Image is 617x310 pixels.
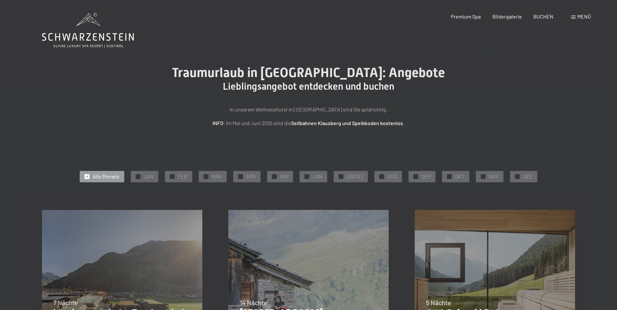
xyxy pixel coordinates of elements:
span: ✓ [516,174,519,179]
span: ✓ [415,174,417,179]
a: Premium Spa [451,13,481,19]
span: Menü [577,13,591,19]
span: Alle Monate [93,173,119,180]
span: ✓ [137,174,140,179]
strong: Seilbahnen Klausberg und Speikboden kostenlos [291,120,403,126]
span: ✓ [205,174,208,179]
span: ✓ [381,174,383,179]
span: AUG [387,173,397,180]
span: NOV [489,173,499,180]
span: ✓ [340,174,342,179]
span: ✓ [239,174,242,179]
span: MAR [212,173,222,180]
a: Bildergalerie [492,13,522,19]
a: BUCHEN [533,13,553,19]
span: ✓ [86,174,88,179]
span: [DATE] [347,173,363,180]
span: JAN [144,173,154,180]
span: ✓ [482,174,485,179]
span: JUN [313,173,322,180]
span: Traumurlaub in [GEOGRAPHIC_DATA]: Angebote [172,65,445,80]
span: FEB [178,173,187,180]
span: DEZ [523,173,532,180]
span: SEP [422,173,431,180]
span: ✓ [171,174,174,179]
span: ✓ [448,174,451,179]
strong: INFO [212,120,223,126]
span: 5 Nächte [426,299,451,306]
span: 7 Nächte [53,299,78,306]
span: Lieblingsangebot entdecken und buchen [223,81,394,92]
span: OKT [455,173,464,180]
p: In unserem Wellnesshotel in [GEOGRAPHIC_DATA] sind Sie goldrichtig. [146,105,471,114]
p: : Im Mai und Juni 2025 sind die . [146,119,471,127]
span: ✓ [306,174,308,179]
span: 14 Nächte [240,299,267,306]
